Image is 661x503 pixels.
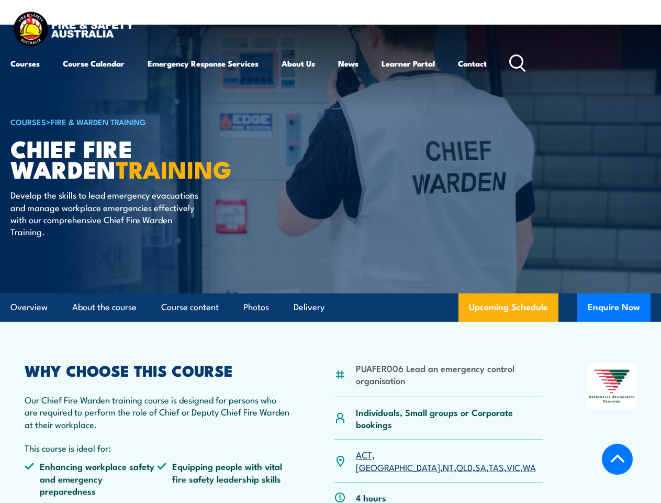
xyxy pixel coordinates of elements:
[356,362,543,387] li: PUAFER006 Lead an emergency control organisation
[489,461,504,473] a: TAS
[116,150,232,187] strong: TRAINING
[25,460,157,497] li: Enhancing workplace safety and emergency preparedness
[475,461,486,473] a: SA
[456,461,473,473] a: QLD
[282,51,315,76] a: About Us
[587,363,636,410] img: Nationally Recognised Training logo.
[72,293,137,321] a: About the course
[10,115,269,128] h6: >
[356,406,543,431] p: Individuals, Small groups or Corporate bookings
[10,189,201,238] p: Develop the skills to lead emergency evacuations and manage workplace emergencies effectively wit...
[443,461,454,473] a: NT
[10,293,48,321] a: Overview
[338,51,358,76] a: News
[10,138,269,179] h1: Chief Fire Warden
[356,461,440,473] a: [GEOGRAPHIC_DATA]
[382,51,435,76] a: Learner Portal
[356,449,543,473] p: , , , , , , ,
[458,293,558,322] a: Upcoming Schedule
[10,51,40,76] a: Courses
[507,461,520,473] a: VIC
[51,116,146,127] a: Fire & Warden Training
[148,51,259,76] a: Emergency Response Services
[25,363,290,377] h2: WHY CHOOSE THIS COURSE
[63,51,125,76] a: Course Calendar
[458,51,487,76] a: Contact
[523,461,536,473] a: WA
[294,293,324,321] a: Delivery
[243,293,269,321] a: Photos
[161,293,219,321] a: Course content
[157,460,289,497] li: Equipping people with vital fire safety leadership skills
[577,293,651,322] button: Enquire Now
[25,393,290,430] p: Our Chief Fire Warden training course is designed for persons who are required to perform the rol...
[356,448,372,461] a: ACT
[25,442,290,454] p: This course is ideal for:
[10,116,46,127] a: COURSES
